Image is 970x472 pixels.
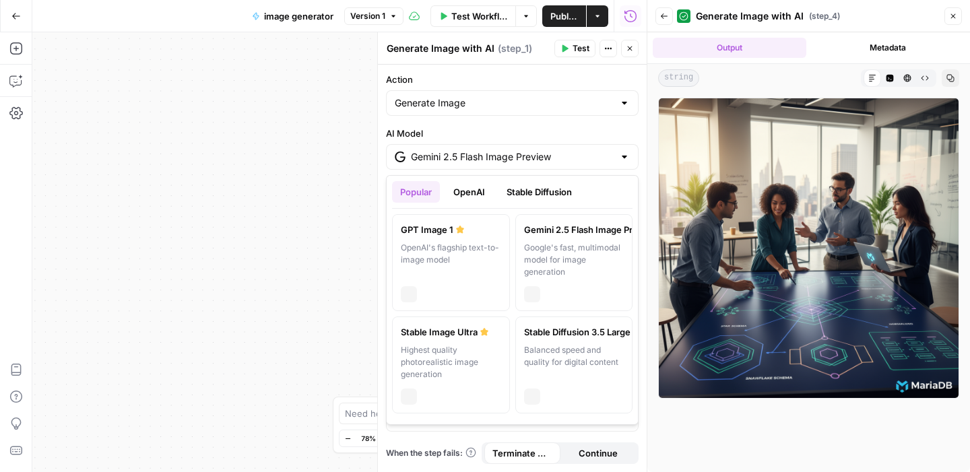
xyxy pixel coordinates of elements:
[812,38,965,58] button: Metadata
[696,9,804,23] span: Generate Image with AI
[524,344,624,380] div: Balanced speed and quality for digital content
[386,73,639,86] label: Action
[386,127,639,140] label: AI Model
[498,42,532,55] span: ( step_1 )
[573,42,589,55] span: Test
[492,446,552,460] span: Terminate Workflow
[809,10,840,22] span: ( step_4 )
[550,9,578,23] span: Publish
[445,181,493,203] button: OpenAI
[658,69,699,87] span: string
[401,223,501,236] div: GPT Image 1
[498,181,580,203] button: Stable Diffusion
[401,242,501,278] div: OpenAI's flagship text-to-image model
[524,223,624,236] div: Gemini 2.5 Flash Image Preview
[554,40,595,57] button: Test
[658,98,959,399] img: output preview
[386,447,476,459] a: When the step fails:
[350,10,385,22] span: Version 1
[430,5,516,27] button: Test Workflow
[264,9,333,23] span: image generator
[401,344,501,380] div: Highest quality photorealistic image generation
[542,5,586,27] button: Publish
[653,38,806,58] button: Output
[344,7,403,25] button: Version 1
[401,325,501,339] div: Stable Image Ultra
[560,442,637,464] button: Continue
[524,325,624,339] div: Stable Diffusion 3.5 Large
[361,433,376,444] span: 78%
[395,96,614,110] input: Generate Image
[244,5,342,27] button: image generator
[387,42,494,55] textarea: Generate Image with AI
[579,446,618,460] span: Continue
[451,9,508,23] span: Test Workflow
[411,150,614,164] input: Select a model
[392,181,440,203] button: Popular
[524,242,624,278] div: Google's fast, multimodal model for image generation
